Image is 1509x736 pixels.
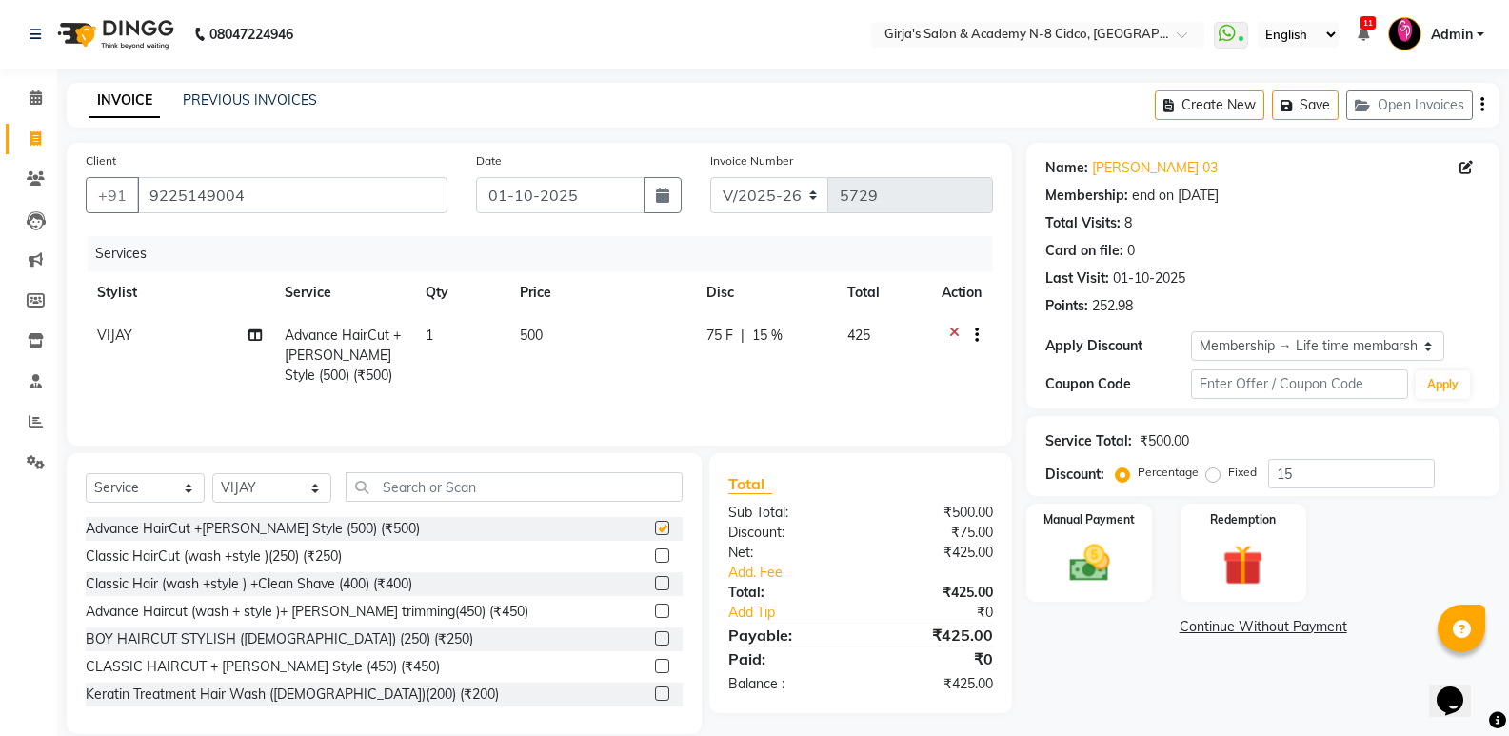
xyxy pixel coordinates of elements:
[1045,269,1109,288] div: Last Visit:
[426,327,433,344] span: 1
[1127,241,1135,261] div: 0
[714,624,861,646] div: Payable:
[1045,158,1088,178] div: Name:
[89,84,160,118] a: INVOICE
[1429,660,1490,717] iframe: chat widget
[346,472,683,502] input: Search or Scan
[1155,90,1264,120] button: Create New
[86,685,499,705] div: Keratin Treatment Hair Wash ([DEMOGRAPHIC_DATA])(200) (₹200)
[1132,186,1219,206] div: end on [DATE]
[1045,465,1104,485] div: Discount:
[1210,540,1276,590] img: _gift.svg
[86,574,412,594] div: Classic Hair (wash +style ) +Clean Shave (400) (₹400)
[86,547,342,567] div: Classic HairCut (wash +style )(250) (₹250)
[847,327,870,344] span: 425
[1092,296,1133,316] div: 252.98
[86,602,528,622] div: Advance Haircut (wash + style )+ [PERSON_NAME] trimming(450) (₹450)
[1045,186,1128,206] div: Membership:
[861,647,1007,670] div: ₹0
[1358,26,1369,43] a: 11
[86,657,440,677] div: CLASSIC HAIRCUT + [PERSON_NAME] Style (450) (₹450)
[1416,370,1470,399] button: Apply
[861,503,1007,523] div: ₹500.00
[714,647,861,670] div: Paid:
[714,503,861,523] div: Sub Total:
[1210,511,1276,528] label: Redemption
[97,327,132,344] span: VIJAY
[714,543,861,563] div: Net:
[1045,431,1132,451] div: Service Total:
[285,327,401,384] span: Advance HairCut +[PERSON_NAME] Style (500) (₹500)
[86,177,139,213] button: +91
[1045,241,1123,261] div: Card on file:
[741,326,745,346] span: |
[86,519,420,539] div: Advance HairCut +[PERSON_NAME] Style (500) (₹500)
[273,271,414,314] th: Service
[695,271,836,314] th: Disc
[1140,431,1189,451] div: ₹500.00
[1057,540,1122,587] img: _cash.svg
[1346,90,1473,120] button: Open Invoices
[1113,269,1185,288] div: 01-10-2025
[930,271,993,314] th: Action
[88,236,1007,271] div: Services
[861,543,1007,563] div: ₹425.00
[1043,511,1135,528] label: Manual Payment
[714,523,861,543] div: Discount:
[714,674,861,694] div: Balance :
[1191,369,1408,399] input: Enter Offer / Coupon Code
[86,152,116,169] label: Client
[714,563,1007,583] a: Add. Fee
[49,8,179,61] img: logo
[137,177,447,213] input: Search by Name/Mobile/Email/Code
[861,674,1007,694] div: ₹425.00
[414,271,508,314] th: Qty
[1045,374,1190,394] div: Coupon Code
[861,583,1007,603] div: ₹425.00
[209,8,293,61] b: 08047224946
[836,271,930,314] th: Total
[1138,464,1199,481] label: Percentage
[1228,464,1257,481] label: Fixed
[183,91,317,109] a: PREVIOUS INVOICES
[885,603,1007,623] div: ₹0
[1045,336,1190,356] div: Apply Discount
[861,624,1007,646] div: ₹425.00
[861,523,1007,543] div: ₹75.00
[86,629,473,649] div: BOY HAIRCUT STYLISH ([DEMOGRAPHIC_DATA]) (250) (₹250)
[714,583,861,603] div: Total:
[1092,158,1218,178] a: [PERSON_NAME] 03
[752,326,783,346] span: 15 %
[1030,617,1496,637] a: Continue Without Payment
[1388,17,1421,50] img: Admin
[714,603,885,623] a: Add Tip
[1045,213,1121,233] div: Total Visits:
[476,152,502,169] label: Date
[710,152,793,169] label: Invoice Number
[1360,16,1376,30] span: 11
[1124,213,1132,233] div: 8
[520,327,543,344] span: 500
[86,271,273,314] th: Stylist
[1045,296,1088,316] div: Points:
[1431,25,1473,45] span: Admin
[508,271,696,314] th: Price
[728,474,772,494] span: Total
[1272,90,1339,120] button: Save
[706,326,733,346] span: 75 F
